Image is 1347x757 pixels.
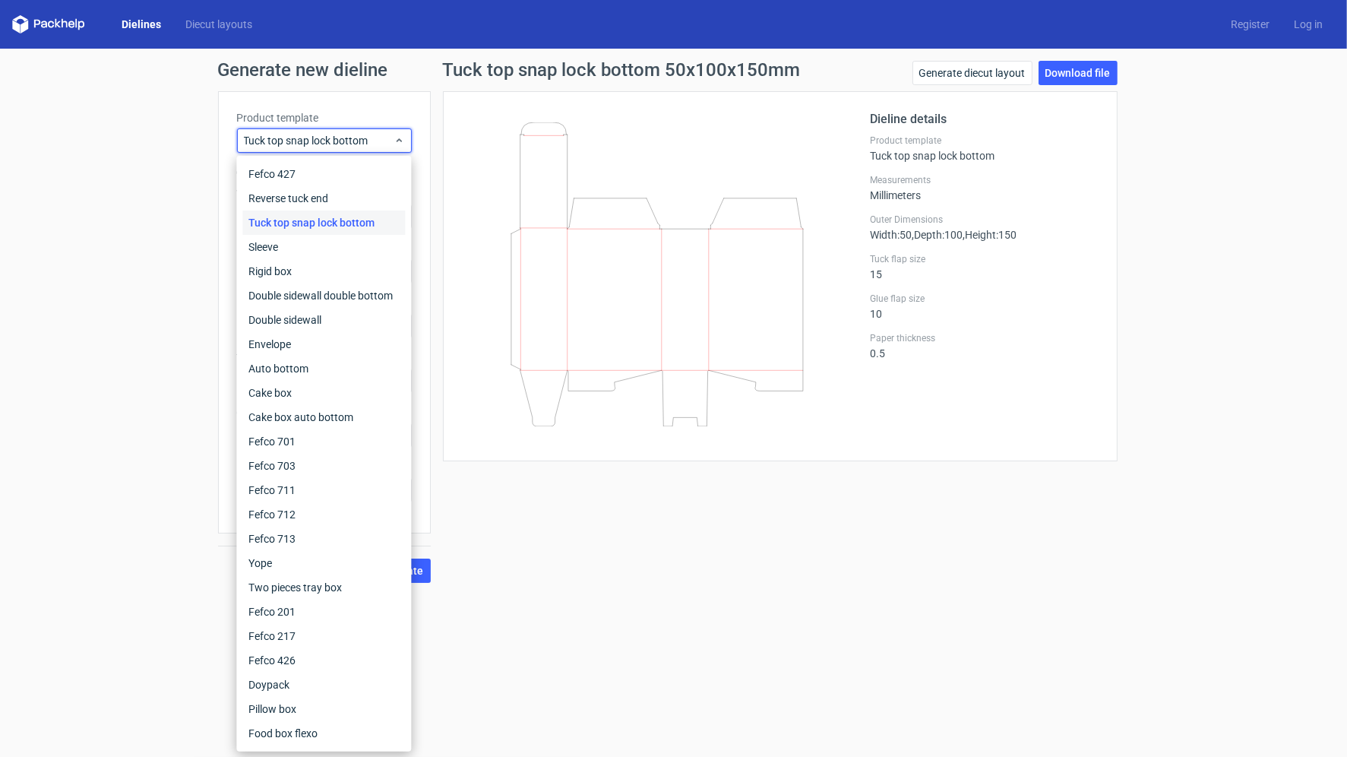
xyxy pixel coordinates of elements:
[871,332,1099,359] div: 0.5
[871,135,1099,147] label: Product template
[871,332,1099,344] label: Paper thickness
[242,575,405,600] div: Two pieces tray box
[242,551,405,575] div: Yope
[871,229,912,241] span: Width : 50
[871,174,1099,201] div: Millimeters
[242,186,405,211] div: Reverse tuck end
[242,624,405,648] div: Fefco 217
[242,697,405,721] div: Pillow box
[871,253,1099,280] div: 15
[871,293,1099,320] div: 10
[443,61,801,79] h1: Tuck top snap lock bottom 50x100x150mm
[871,293,1099,305] label: Glue flap size
[912,229,963,241] span: , Depth : 100
[242,283,405,308] div: Double sidewall double bottom
[242,600,405,624] div: Fefco 201
[237,110,412,125] label: Product template
[242,405,405,429] div: Cake box auto bottom
[242,332,405,356] div: Envelope
[244,133,394,148] span: Tuck top snap lock bottom
[242,211,405,235] div: Tuck top snap lock bottom
[242,356,405,381] div: Auto bottom
[242,478,405,502] div: Fefco 711
[242,454,405,478] div: Fefco 703
[1039,61,1118,85] a: Download file
[242,429,405,454] div: Fefco 701
[242,721,405,746] div: Food box flexo
[173,17,264,32] a: Diecut layouts
[871,174,1099,186] label: Measurements
[242,527,405,551] div: Fefco 713
[871,110,1099,128] h2: Dieline details
[242,673,405,697] div: Doypack
[912,61,1032,85] a: Generate diecut layout
[242,648,405,673] div: Fefco 426
[871,253,1099,265] label: Tuck flap size
[1282,17,1335,32] a: Log in
[242,162,405,186] div: Fefco 427
[242,235,405,259] div: Sleeve
[1219,17,1282,32] a: Register
[218,61,1130,79] h1: Generate new dieline
[871,214,1099,226] label: Outer Dimensions
[242,381,405,405] div: Cake box
[242,502,405,527] div: Fefco 712
[242,308,405,332] div: Double sidewall
[871,135,1099,162] div: Tuck top snap lock bottom
[242,259,405,283] div: Rigid box
[963,229,1017,241] span: , Height : 150
[109,17,173,32] a: Dielines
